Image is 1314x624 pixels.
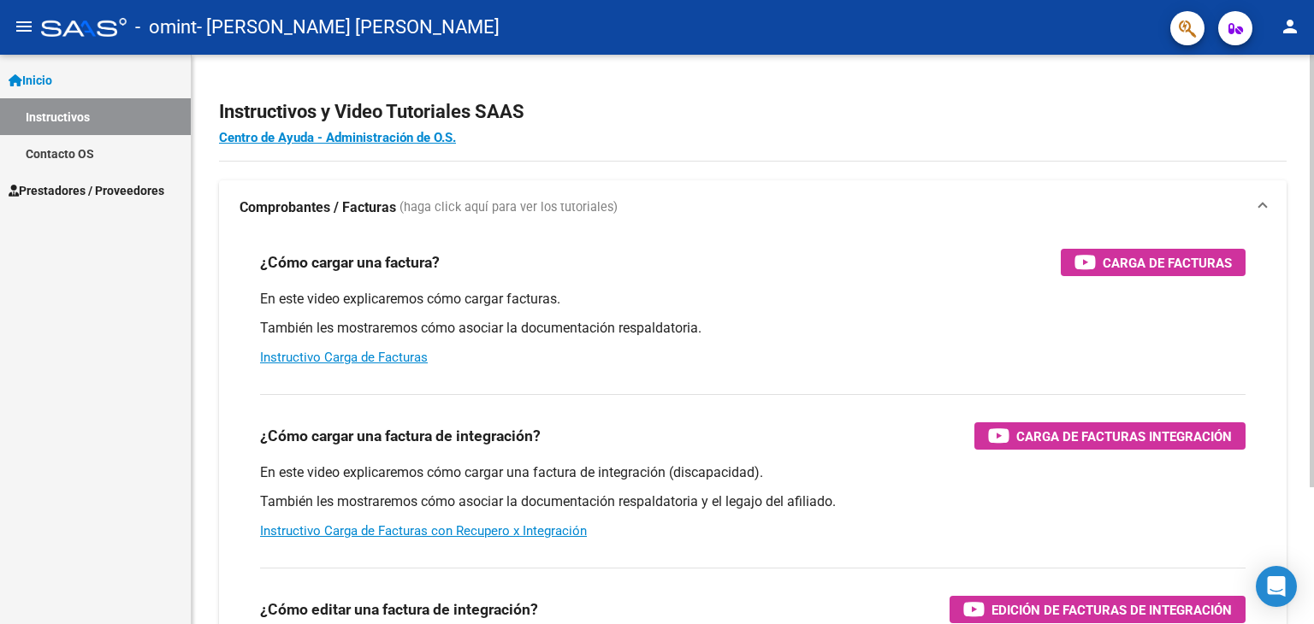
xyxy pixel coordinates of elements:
[1103,252,1232,274] span: Carga de Facturas
[219,130,456,145] a: Centro de Ayuda - Administración de O.S.
[197,9,500,46] span: - [PERSON_NAME] [PERSON_NAME]
[260,319,1246,338] p: También les mostraremos cómo asociar la documentación respaldatoria.
[260,463,1246,482] p: En este video explicaremos cómo cargar una factura de integración (discapacidad).
[260,424,541,448] h3: ¿Cómo cargar una factura de integración?
[219,180,1287,235] mat-expansion-panel-header: Comprobantes / Facturas (haga click aquí para ver los tutoriales)
[991,599,1232,621] span: Edición de Facturas de integración
[9,181,164,200] span: Prestadores / Proveedores
[260,290,1246,309] p: En este video explicaremos cómo cargar facturas.
[260,492,1246,511] p: También les mostraremos cómo asociar la documentación respaldatoria y el legajo del afiliado.
[974,422,1246,450] button: Carga de Facturas Integración
[1016,426,1232,447] span: Carga de Facturas Integración
[260,598,538,621] h3: ¿Cómo editar una factura de integración?
[260,523,587,539] a: Instructivo Carga de Facturas con Recupero x Integración
[260,350,428,365] a: Instructivo Carga de Facturas
[14,16,34,37] mat-icon: menu
[240,198,396,217] strong: Comprobantes / Facturas
[135,9,197,46] span: - omint
[219,96,1287,128] h2: Instructivos y Video Tutoriales SAAS
[1061,249,1246,276] button: Carga de Facturas
[400,198,618,217] span: (haga click aquí para ver los tutoriales)
[1256,566,1297,607] div: Open Intercom Messenger
[1280,16,1300,37] mat-icon: person
[260,250,440,274] h3: ¿Cómo cargar una factura?
[950,596,1246,623] button: Edición de Facturas de integración
[9,71,52,90] span: Inicio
